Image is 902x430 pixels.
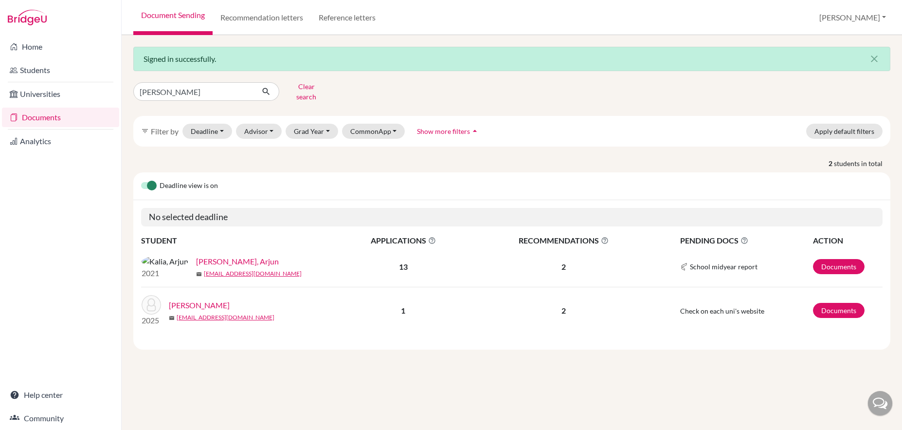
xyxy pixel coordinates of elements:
p: 2 [471,261,656,273]
i: filter_list [141,127,149,135]
a: Home [2,37,119,56]
a: Students [2,60,119,80]
button: Advisor [236,124,282,139]
div: Signed in successfully. [133,47,890,71]
a: Help center [2,385,119,405]
a: Community [2,409,119,428]
button: Apply default filters [806,124,883,139]
th: ACTION [812,234,883,247]
span: Help [22,7,42,16]
span: mail [169,315,175,321]
span: PENDING DOCS [680,235,812,246]
a: [EMAIL_ADDRESS][DOMAIN_NAME] [177,313,274,322]
th: STUDENT [141,234,336,247]
span: APPLICATIONS [336,235,470,246]
span: Deadline view is on [160,180,218,192]
span: RECOMMENDATIONS [471,235,656,246]
span: Check on each uni's website [680,307,764,315]
i: arrow_drop_up [470,126,480,136]
img: Kalia, Milon [142,295,161,315]
a: Documents [2,108,119,127]
span: Filter by [151,127,179,136]
span: Show more filters [417,127,470,135]
button: Grad Year [286,124,338,139]
button: Deadline [182,124,232,139]
b: 13 [399,262,408,271]
h5: No selected deadline [141,208,883,226]
span: mail [196,271,202,277]
i: close [868,53,880,65]
img: Kalia, Arjun [142,256,188,267]
button: Clear search [279,79,333,104]
input: Find student by name... [133,82,254,101]
p: 2 [471,305,656,317]
button: Show more filtersarrow_drop_up [409,124,488,139]
a: [PERSON_NAME], Arjun [196,256,279,267]
span: School midyear report [690,262,758,272]
b: 1 [401,306,405,315]
p: 2025 [142,315,161,326]
a: Analytics [2,131,119,151]
img: Common App logo [680,263,688,271]
span: students in total [834,158,890,168]
img: Bridge-U [8,10,47,25]
a: Documents [813,303,865,318]
button: Close [859,47,890,71]
a: [PERSON_NAME] [169,299,230,311]
p: 2021 [142,267,188,279]
strong: 2 [829,158,834,168]
a: Documents [813,259,865,274]
a: [EMAIL_ADDRESS][DOMAIN_NAME] [204,269,302,278]
button: CommonApp [342,124,405,139]
button: [PERSON_NAME] [815,8,890,27]
a: Universities [2,84,119,104]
